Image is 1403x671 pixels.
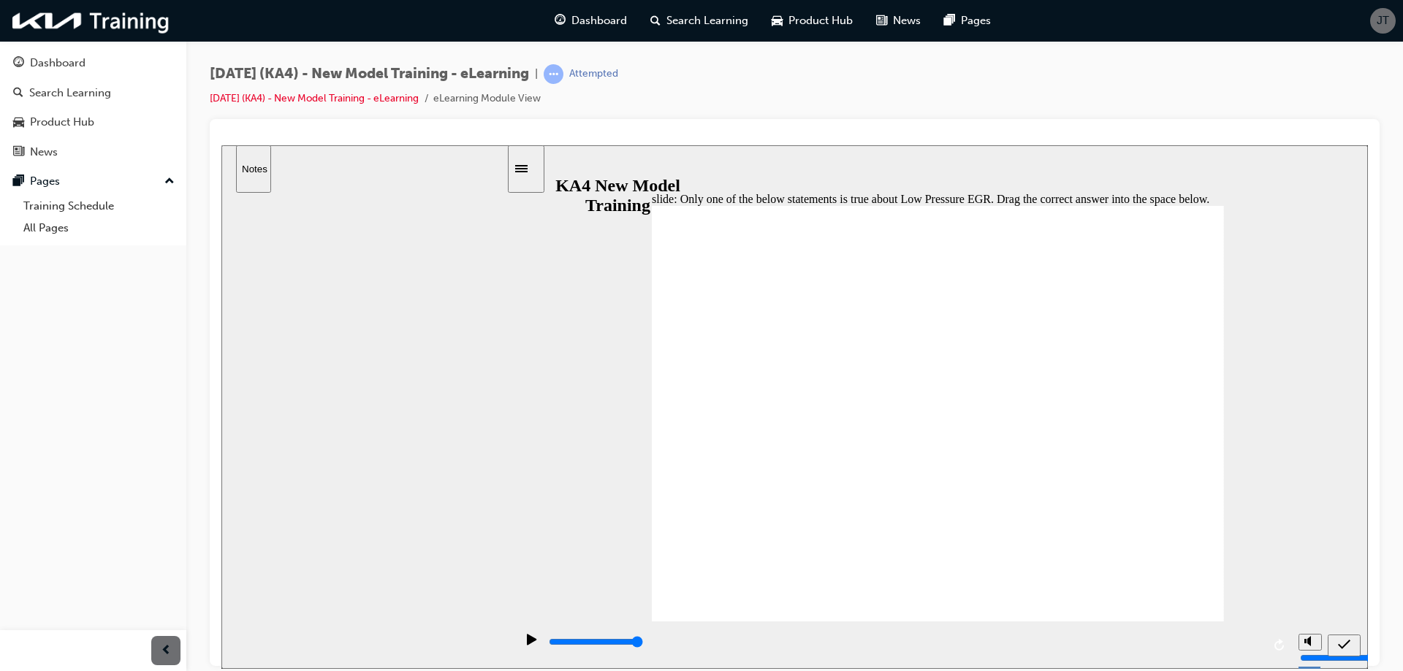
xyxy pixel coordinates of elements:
a: news-iconNews [864,6,932,36]
a: News [6,139,180,166]
button: volume [1077,488,1100,505]
div: Product Hub [30,114,94,131]
span: learningRecordVerb_ATTEMPT-icon [544,64,563,84]
a: search-iconSearch Learning [639,6,760,36]
span: news-icon [876,12,887,30]
a: car-iconProduct Hub [760,6,864,36]
span: news-icon [13,146,24,159]
span: up-icon [164,172,175,191]
span: Search Learning [666,12,748,29]
div: Pages [30,173,60,190]
input: slide progress [327,491,422,502]
span: [DATE] (KA4) - New Model Training - eLearning [210,66,529,83]
a: [DATE] (KA4) - New Model Training - eLearning [210,92,419,104]
button: DashboardSearch LearningProduct HubNews [6,47,180,168]
span: Dashboard [571,12,627,29]
a: Dashboard [6,50,180,77]
button: submit [1106,489,1139,511]
div: misc controls [1070,476,1099,524]
span: JT [1377,12,1389,29]
span: pages-icon [944,12,955,30]
button: JT [1370,8,1396,34]
button: Pages [6,168,180,195]
a: Training Schedule [18,195,180,218]
span: pages-icon [13,175,24,188]
div: Dashboard [30,55,85,72]
a: Product Hub [6,109,180,136]
li: eLearning Module View [433,91,541,107]
span: guage-icon [13,57,24,70]
span: search-icon [13,87,23,100]
div: Attempted [569,67,618,81]
a: Search Learning [6,80,180,107]
nav: slide navigation [1106,476,1139,524]
span: | [535,66,538,83]
a: pages-iconPages [932,6,1003,36]
span: guage-icon [555,12,566,30]
span: Product Hub [788,12,853,29]
span: car-icon [772,12,783,30]
input: volume [1079,507,1173,518]
a: guage-iconDashboard [543,6,639,36]
img: kia-training [7,6,175,36]
span: Pages [961,12,991,29]
div: News [30,144,58,161]
div: playback controls [294,476,1070,524]
span: prev-icon [161,642,172,660]
span: car-icon [13,116,24,129]
button: replay [1048,489,1070,511]
span: search-icon [650,12,661,30]
a: All Pages [18,217,180,239]
button: play/pause [294,488,319,513]
div: Notes [20,18,44,29]
span: News [893,12,921,29]
div: Search Learning [29,85,111,101]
